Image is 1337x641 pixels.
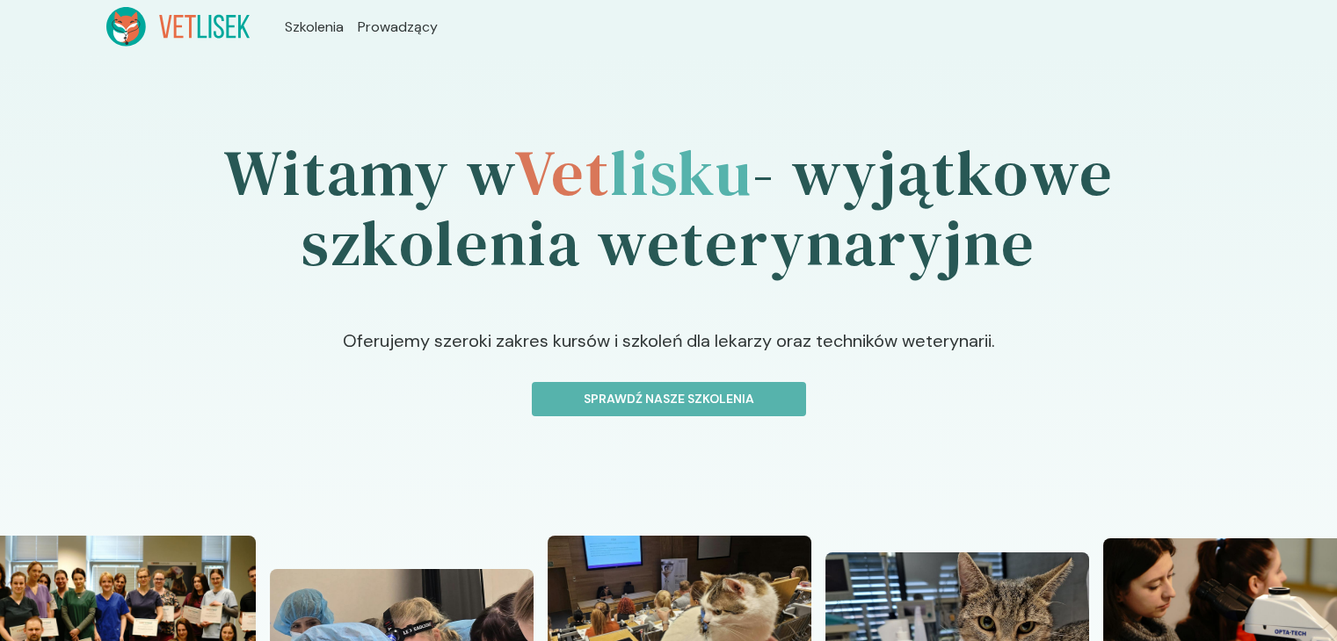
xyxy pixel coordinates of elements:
[106,89,1232,328] h1: Witamy w - wyjątkowe szkolenia weterynaryjne
[223,328,1115,382] p: Oferujemy szeroki zakres kursów i szkoleń dla lekarzy oraz techników weterynarii.
[532,382,806,416] button: Sprawdź nasze szkolenia
[610,129,752,216] span: lisku
[547,390,791,408] p: Sprawdź nasze szkolenia
[358,17,438,38] a: Prowadzący
[514,129,610,216] span: Vet
[285,17,344,38] a: Szkolenia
